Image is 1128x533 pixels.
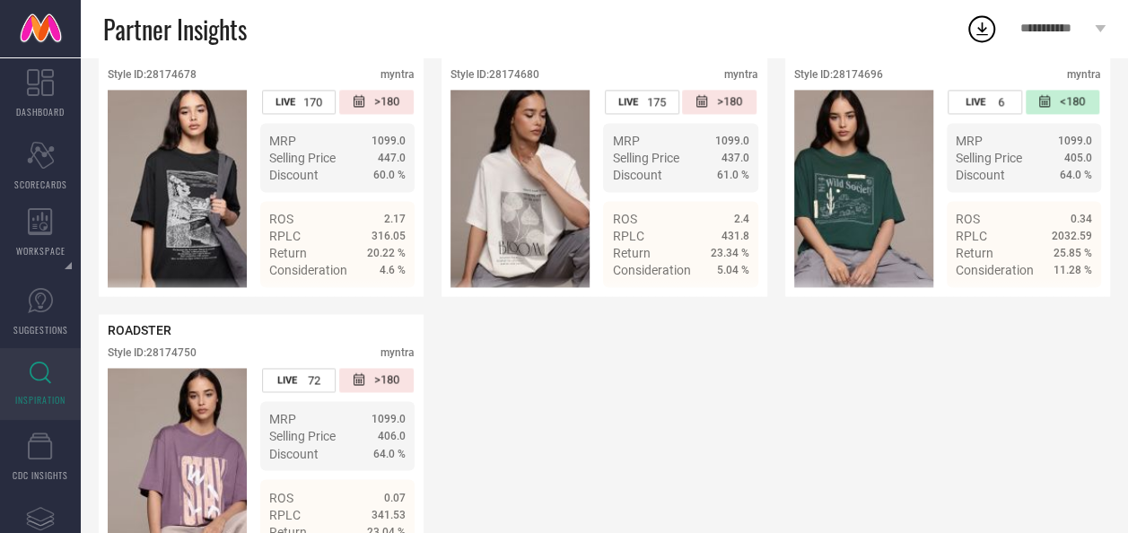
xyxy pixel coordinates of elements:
[374,94,399,109] span: >180
[717,264,749,276] span: 5.04 %
[269,134,296,148] span: MRP
[108,346,197,359] div: Style ID: 28174750
[715,135,749,147] span: 1099.0
[956,134,983,148] span: MRP
[618,96,638,108] span: LIVE
[605,90,679,114] div: Number of days the style has been live on the platform
[1054,247,1092,259] span: 25.85 %
[956,212,980,226] span: ROS
[734,213,749,225] span: 2.4
[269,429,336,443] span: Selling Price
[16,244,66,258] span: WORKSPACE
[378,430,406,442] span: 406.0
[612,263,690,277] span: Consideration
[303,95,322,109] span: 170
[108,323,171,337] span: ROADSTER
[1058,135,1092,147] span: 1099.0
[380,68,415,81] div: myntra
[956,151,1022,165] span: Selling Price
[372,135,406,147] span: 1099.0
[682,90,756,114] div: Number of days since the style was first listed on the platform
[956,263,1034,277] span: Consideration
[339,90,414,114] div: Number of days since the style was first listed on the platform
[262,368,337,392] div: Number of days the style has been live on the platform
[724,68,758,81] div: myntra
[450,90,590,287] img: Style preview image
[108,90,247,287] img: Style preview image
[103,11,247,48] span: Partner Insights
[612,151,678,165] span: Selling Price
[13,468,68,482] span: CDC INSIGHTS
[966,96,985,108] span: LIVE
[948,90,1022,114] div: Number of days the style has been live on the platform
[956,229,987,243] span: RPLC
[308,373,320,387] span: 72
[1060,94,1085,109] span: <180
[373,169,406,181] span: 60.0 %
[269,446,319,460] span: Discount
[269,507,301,521] span: RPLC
[380,346,415,359] div: myntra
[1071,213,1092,225] span: 0.34
[262,90,337,114] div: Number of days the style has been live on the platform
[717,169,749,181] span: 61.0 %
[691,295,749,310] a: Details
[1064,152,1092,164] span: 405.0
[612,168,661,182] span: Discount
[372,508,406,520] span: 341.53
[14,178,67,191] span: SCORECARDS
[1052,295,1092,310] span: Details
[1067,68,1101,81] div: myntra
[372,413,406,425] span: 1099.0
[1054,264,1092,276] span: 11.28 %
[612,212,636,226] span: ROS
[269,412,296,426] span: MRP
[1052,230,1092,242] span: 2032.59
[794,90,933,287] img: Style preview image
[275,96,295,108] span: LIVE
[374,372,399,388] span: >180
[277,374,297,386] span: LIVE
[269,490,293,504] span: ROS
[709,295,749,310] span: Details
[384,491,406,503] span: 0.07
[367,247,406,259] span: 20.22 %
[13,323,68,336] span: SUGGESTIONS
[647,95,666,109] span: 175
[721,152,749,164] span: 437.0
[372,230,406,242] span: 316.05
[365,295,406,310] span: Details
[612,246,650,260] span: Return
[269,168,319,182] span: Discount
[347,295,406,310] a: Details
[269,212,293,226] span: ROS
[612,134,639,148] span: MRP
[612,229,643,243] span: RPLC
[1060,169,1092,181] span: 64.0 %
[450,68,539,81] div: Style ID: 28174680
[956,246,993,260] span: Return
[998,95,1004,109] span: 6
[269,263,347,277] span: Consideration
[1034,295,1092,310] a: Details
[269,151,336,165] span: Selling Price
[966,13,998,45] div: Open download list
[339,368,414,392] div: Number of days since the style was first listed on the platform
[717,94,742,109] span: >180
[15,393,66,406] span: INSPIRATION
[378,152,406,164] span: 447.0
[794,68,883,81] div: Style ID: 28174696
[108,68,197,81] div: Style ID: 28174678
[269,246,307,260] span: Return
[16,105,65,118] span: DASHBOARD
[384,213,406,225] span: 2.17
[1026,90,1100,114] div: Number of days since the style was first listed on the platform
[373,447,406,459] span: 64.0 %
[269,229,301,243] span: RPLC
[711,247,749,259] span: 23.34 %
[721,230,749,242] span: 431.8
[380,264,406,276] span: 4.6 %
[956,168,1005,182] span: Discount
[450,90,590,287] div: Click to view image
[794,90,933,287] div: Click to view image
